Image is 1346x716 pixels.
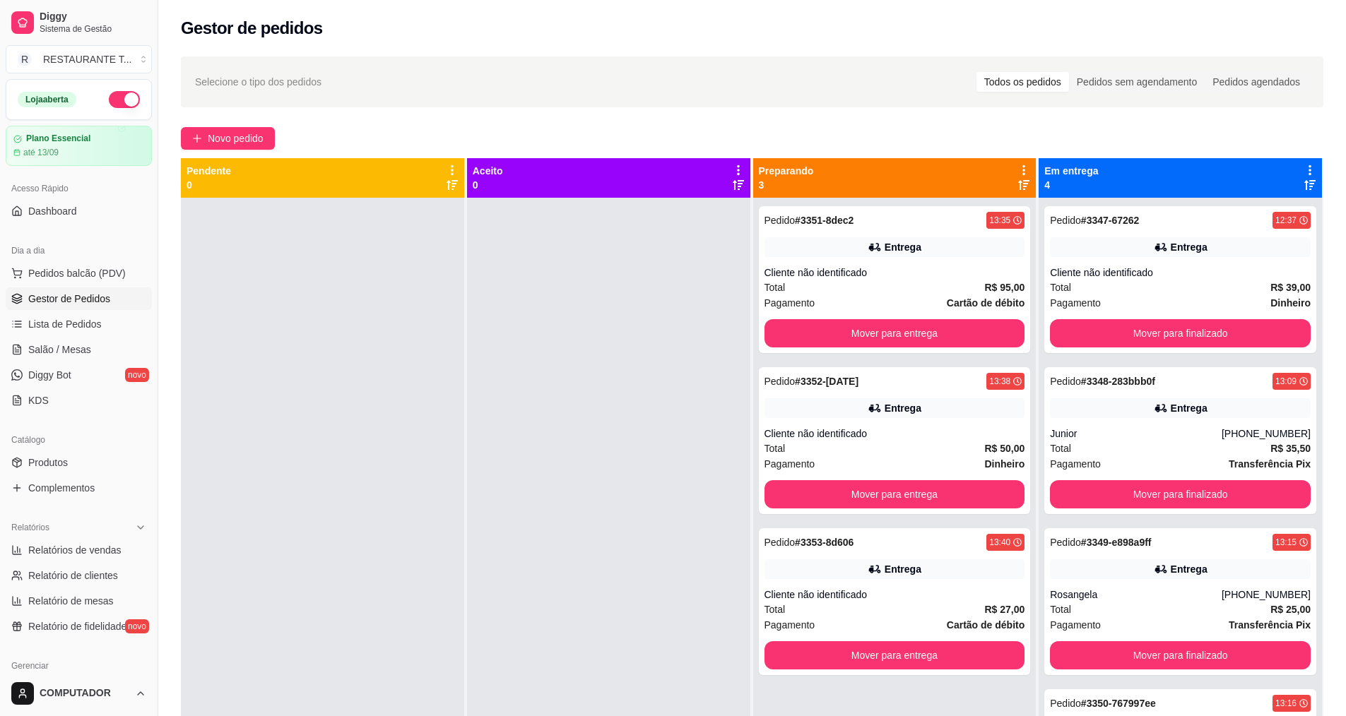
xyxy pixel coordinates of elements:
[1205,72,1308,92] div: Pedidos agendados
[6,338,152,361] a: Salão / Mesas
[187,178,231,192] p: 0
[1050,426,1222,441] div: Junior
[1171,562,1208,576] div: Entrega
[6,451,152,474] a: Produtos
[984,282,1025,293] strong: R$ 95,00
[989,537,1010,548] div: 13:40
[764,215,796,226] span: Pedido
[764,537,796,548] span: Pedido
[6,262,152,285] button: Pedidos balcão (PDV)
[18,92,76,107] div: Loja aberta
[28,317,102,331] span: Lista de Pedidos
[984,458,1025,470] strong: Dinheiro
[764,265,1025,280] div: Cliente não identificado
[6,313,152,335] a: Lista de Pedidos
[1044,164,1098,178] p: Em entrega
[40,11,146,23] span: Diggy
[1081,537,1152,548] strong: # 3349-e898a9ff
[1044,178,1098,192] p: 4
[195,74,321,90] span: Selecione o tipo dos pedidos
[6,676,152,710] button: COMPUTADOR
[28,619,126,633] span: Relatório de fidelidade
[984,443,1025,454] strong: R$ 50,00
[1270,297,1311,309] strong: Dinheiro
[6,429,152,451] div: Catálogo
[28,393,49,407] span: KDS
[885,562,921,576] div: Entrega
[28,204,77,218] span: Dashboard
[6,364,152,386] a: Diggy Botnovo
[759,164,814,178] p: Preparando
[1229,619,1311,631] strong: Transferência Pix
[1270,443,1311,454] strong: R$ 35,50
[28,455,68,470] span: Produtos
[6,539,152,561] a: Relatórios de vendas
[1050,698,1081,709] span: Pedido
[43,52,132,66] div: RESTAURANTE T ...
[759,178,814,192] p: 3
[6,564,152,587] a: Relatório de clientes
[181,127,275,150] button: Novo pedido
[1270,604,1311,615] strong: R$ 25,00
[23,147,59,158] article: até 13/09
[28,342,91,357] span: Salão / Mesas
[28,594,114,608] span: Relatório de mesas
[28,368,71,382] span: Diggy Bot
[11,522,49,533] span: Relatórios
[6,126,152,166] a: Plano Essencialaté 13/09
[795,215,854,226] strong: # 3351-8dec2
[1081,698,1156,709] strong: # 3350-767997ee
[6,45,152,73] button: Select a team
[1222,587,1311,602] div: [PHONE_NUMBER]
[1270,282,1311,293] strong: R$ 39,00
[1081,376,1155,387] strong: # 3348-283bbb0f
[1275,376,1297,387] div: 13:09
[1222,426,1311,441] div: [PHONE_NUMBER]
[764,641,1025,669] button: Mover para entrega
[192,133,202,143] span: plus
[181,17,323,40] h2: Gestor de pedidos
[1069,72,1205,92] div: Pedidos sem agendamento
[473,164,503,178] p: Aceito
[795,376,858,387] strong: # 3352-[DATE]
[947,619,1025,631] strong: Cartão de débito
[1050,537,1081,548] span: Pedido
[764,319,1025,347] button: Mover para entrega
[764,376,796,387] span: Pedido
[40,687,129,700] span: COMPUTADOR
[1171,401,1208,415] div: Entrega
[1275,537,1297,548] div: 13:15
[6,200,152,222] a: Dashboard
[6,177,152,200] div: Acesso Rápido
[764,480,1025,508] button: Mover para entrega
[1050,376,1081,387] span: Pedido
[6,287,152,310] a: Gestor de Pedidos
[1081,215,1140,226] strong: # 3347-67262
[1050,295,1101,311] span: Pagamento
[1229,458,1311,470] strong: Transferência Pix
[28,481,95,495] span: Complementos
[208,131,264,146] span: Novo pedido
[6,590,152,612] a: Relatório de mesas
[1171,240,1208,254] div: Entrega
[764,426,1025,441] div: Cliente não identificado
[764,441,786,456] span: Total
[1050,441,1071,456] span: Total
[795,537,854,548] strong: # 3353-8d606
[6,655,152,677] div: Gerenciar
[1050,215,1081,226] span: Pedido
[26,133,90,144] article: Plano Essencial
[989,215,1010,226] div: 13:35
[28,292,110,306] span: Gestor de Pedidos
[28,266,126,280] span: Pedidos balcão (PDV)
[1050,456,1101,472] span: Pagamento
[989,376,1010,387] div: 13:38
[6,389,152,412] a: KDS
[764,295,815,311] span: Pagamento
[764,602,786,617] span: Total
[1050,319,1311,347] button: Mover para finalizado
[473,178,503,192] p: 0
[18,52,32,66] span: R
[1050,641,1311,669] button: Mover para finalizado
[6,477,152,499] a: Complementos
